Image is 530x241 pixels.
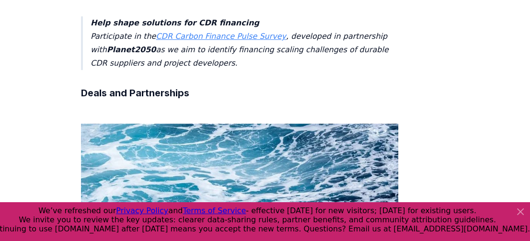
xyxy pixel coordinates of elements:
strong: Help shape solutions for CDR financing [91,18,259,27]
em: Participate in the , developed in partnership with as we aim to identify financing scaling challe... [91,18,389,68]
a: CDR Carbon Finance Pulse Survey [156,32,286,41]
strong: Planet2050 [107,45,156,54]
strong: Deals and Partnerships [81,87,189,99]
